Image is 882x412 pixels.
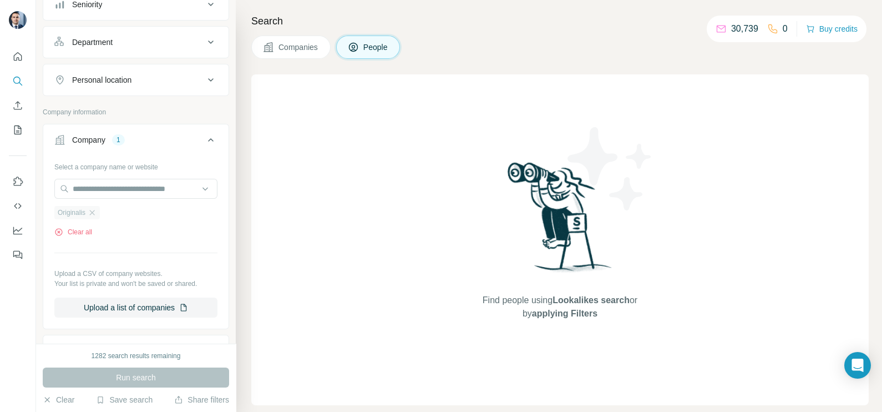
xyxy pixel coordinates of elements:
button: Search [9,71,27,91]
div: Personal location [72,74,131,86]
div: Department [72,37,113,48]
h4: Search [251,13,869,29]
p: Upload a CSV of company websites. [54,269,217,279]
img: Avatar [9,11,27,29]
button: Department [43,29,229,56]
p: Your list is private and won't be saved or shared. [54,279,217,289]
button: Industry [43,338,229,364]
button: Use Surfe on LinkedIn [9,172,27,192]
button: Save search [96,394,153,405]
button: Use Surfe API [9,196,27,216]
button: Clear all [54,227,92,237]
p: Company information [43,107,229,117]
div: Company [72,134,105,145]
button: Quick start [9,47,27,67]
img: Surfe Illustration - Woman searching with binoculars [503,159,618,283]
span: People [363,42,389,53]
button: Enrich CSV [9,96,27,115]
div: 1282 search results remaining [92,351,181,361]
button: Personal location [43,67,229,93]
span: Find people using or by [471,294,648,320]
span: Companies [278,42,319,53]
div: Select a company name or website [54,158,217,172]
span: Originalis [58,208,85,218]
p: 30,739 [731,22,758,36]
img: Surfe Illustration - Stars [560,119,660,219]
button: Dashboard [9,220,27,240]
button: Feedback [9,245,27,265]
span: applying Filters [532,309,597,318]
button: Company1 [43,127,229,158]
button: Clear [43,394,74,405]
div: 1 [112,135,125,145]
p: 0 [783,22,788,36]
button: My lists [9,120,27,140]
button: Upload a list of companies [54,298,217,318]
span: Lookalikes search [552,295,630,305]
button: Buy credits [806,21,858,37]
div: Open Intercom Messenger [844,352,871,379]
button: Share filters [174,394,229,405]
